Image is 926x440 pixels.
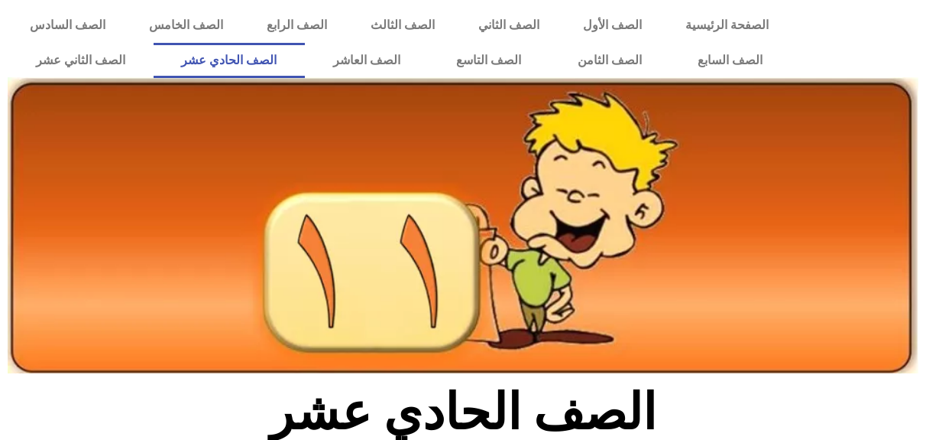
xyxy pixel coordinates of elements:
[428,43,549,78] a: الصف التاسع
[8,8,127,43] a: الصف السادس
[456,8,561,43] a: الصف الثاني
[549,43,669,78] a: الصف الثامن
[669,43,790,78] a: الصف السابع
[127,8,244,43] a: الصف الخامس
[244,8,348,43] a: الصف الرابع
[154,43,305,78] a: الصف الحادي عشر
[305,43,428,78] a: الصف العاشر
[348,8,456,43] a: الصف الثالث
[562,8,664,43] a: الصف الأول
[664,8,791,43] a: الصفحة الرئيسية
[8,43,153,78] a: الصف الثاني عشر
